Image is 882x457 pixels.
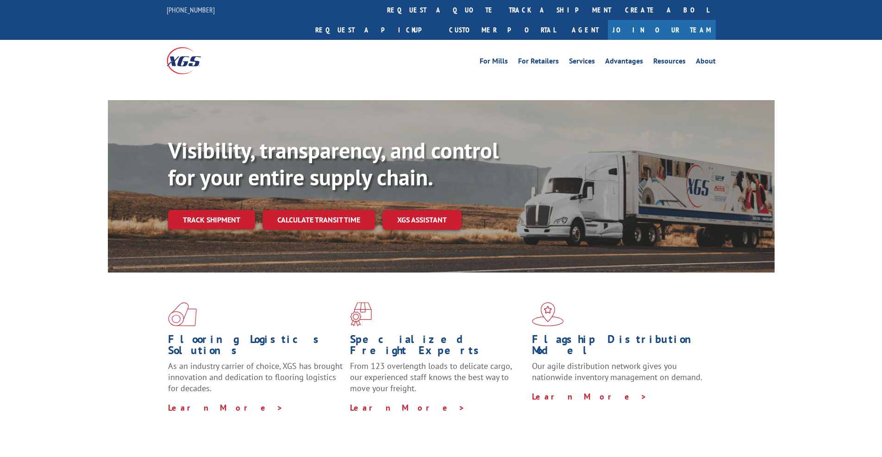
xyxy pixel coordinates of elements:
[263,210,375,230] a: Calculate transit time
[518,57,559,68] a: For Retailers
[168,402,283,413] a: Learn More >
[168,136,499,191] b: Visibility, transparency, and control for your entire supply chain.
[605,57,643,68] a: Advantages
[532,302,564,326] img: xgs-icon-flagship-distribution-model-red
[167,5,215,14] a: [PHONE_NUMBER]
[532,361,702,382] span: Our agile distribution network gives you nationwide inventory management on demand.
[442,20,563,40] a: Customer Portal
[563,20,608,40] a: Agent
[168,302,197,326] img: xgs-icon-total-supply-chain-intelligence-red
[696,57,716,68] a: About
[168,334,343,361] h1: Flooring Logistics Solutions
[480,57,508,68] a: For Mills
[653,57,686,68] a: Resources
[350,334,525,361] h1: Specialized Freight Experts
[569,57,595,68] a: Services
[608,20,716,40] a: Join Our Team
[532,391,647,402] a: Learn More >
[168,361,343,394] span: As an industry carrier of choice, XGS has brought innovation and dedication to flooring logistics...
[308,20,442,40] a: Request a pickup
[350,361,525,402] p: From 123 overlength loads to delicate cargo, our experienced staff knows the best way to move you...
[532,334,707,361] h1: Flagship Distribution Model
[350,402,465,413] a: Learn More >
[350,302,372,326] img: xgs-icon-focused-on-flooring-red
[168,210,255,229] a: Track shipment
[382,210,462,230] a: XGS ASSISTANT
